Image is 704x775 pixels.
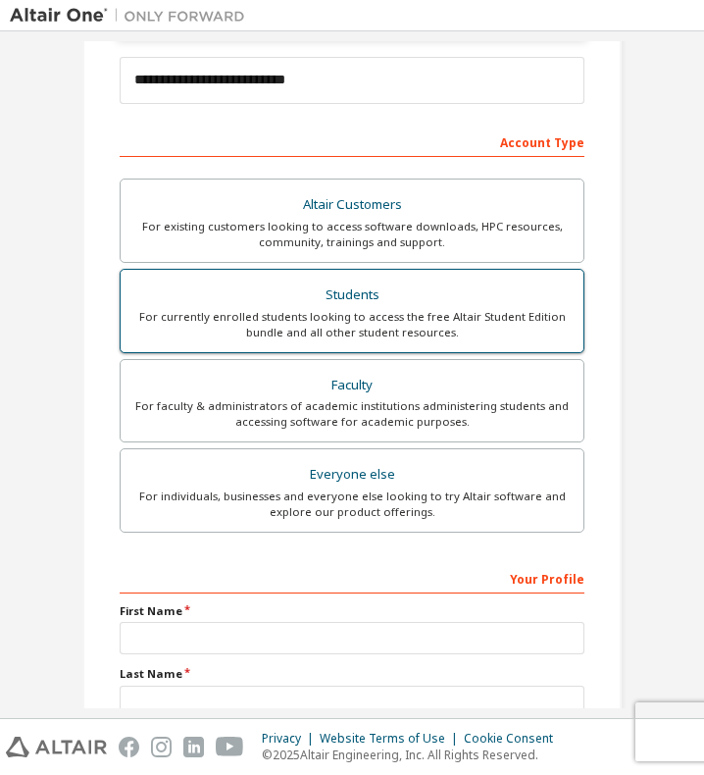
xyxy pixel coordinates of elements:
[120,562,584,594] div: Your Profile
[464,731,565,747] div: Cookie Consent
[151,737,172,757] img: instagram.svg
[120,603,584,619] label: First Name
[132,282,572,309] div: Students
[262,731,320,747] div: Privacy
[216,737,244,757] img: youtube.svg
[132,309,572,340] div: For currently enrolled students looking to access the free Altair Student Edition bundle and all ...
[132,489,572,520] div: For individuals, businesses and everyone else looking to try Altair software and explore our prod...
[10,6,255,26] img: Altair One
[183,737,204,757] img: linkedin.svg
[132,219,572,250] div: For existing customers looking to access software downloads, HPC resources, community, trainings ...
[120,666,584,682] label: Last Name
[132,398,572,430] div: For faculty & administrators of academic institutions administering students and accessing softwa...
[119,737,139,757] img: facebook.svg
[132,461,572,489] div: Everyone else
[320,731,464,747] div: Website Terms of Use
[262,747,565,763] p: © 2025 Altair Engineering, Inc. All Rights Reserved.
[120,126,584,157] div: Account Type
[6,737,107,757] img: altair_logo.svg
[132,191,572,219] div: Altair Customers
[132,372,572,399] div: Faculty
